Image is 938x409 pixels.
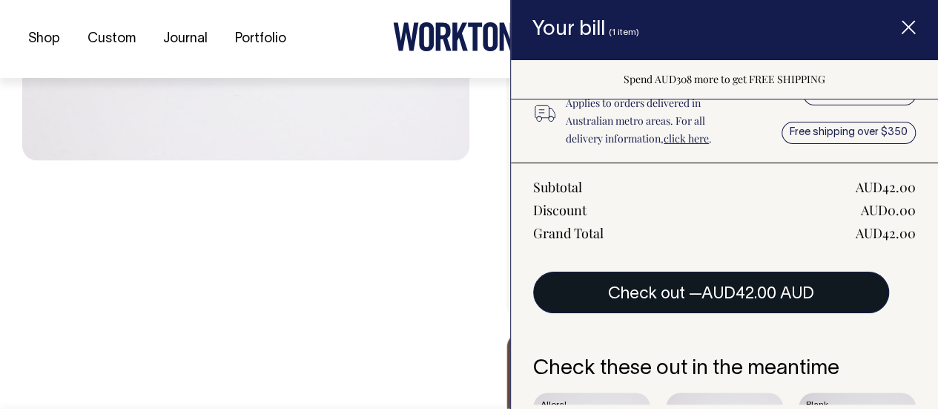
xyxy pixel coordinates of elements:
button: Check out —AUD42.00 AUD [533,272,889,313]
span: AUD42.00 AUD [701,287,814,301]
a: Custom [82,27,142,51]
span: (1 item) [609,28,639,36]
div: Subtotal [533,178,582,196]
div: Grand Total [533,224,604,242]
span: Spend AUD308 more to get FREE SHIPPING [624,72,825,86]
a: Portfolio [229,27,292,51]
div: AUD0.00 [861,201,916,219]
div: AUD42.00 [856,224,916,242]
a: Shop [22,27,66,51]
div: AUD42.00 [856,178,916,196]
p: Applies to orders delivered in Australian metro areas. For all delivery information, . [566,94,742,148]
a: Journal [157,27,214,51]
div: Discount [533,201,587,219]
a: click here [664,131,709,145]
h6: Check these out in the meantime [533,358,916,381]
